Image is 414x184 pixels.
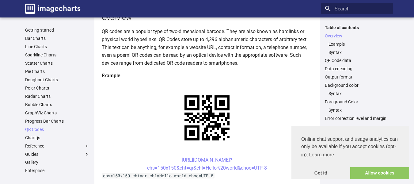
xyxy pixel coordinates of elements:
a: Background color [325,82,389,88]
a: Polar Charts [25,85,89,91]
a: Enterprise [25,168,89,173]
a: Output format [325,74,389,80]
label: Guides [25,151,89,157]
a: [URL][DOMAIN_NAME]?chs=150x150&cht=qr&chl=Hello%20world&choe=UTF-8 [147,157,267,171]
a: Sparkline Charts [25,52,89,58]
a: Image-Charts documentation [23,1,83,16]
img: logo [25,4,80,14]
input: Search [321,3,393,14]
a: Doughnut Charts [25,77,89,82]
a: Pie Charts [25,69,89,74]
a: SDK & libraries [25,176,89,182]
a: Overview [325,33,389,39]
a: QR Codes [25,127,89,132]
a: Line Charts [25,44,89,49]
a: dismiss cookie message [291,167,350,179]
a: Gallery [25,159,89,165]
a: Bubble Charts [25,102,89,107]
label: Reference [25,143,89,149]
a: Radar Charts [25,94,89,99]
nav: Foreground Color [325,107,389,113]
a: Foreground Color [325,99,389,105]
nav: Table of contents [321,25,393,121]
a: Data encoding [325,66,389,71]
p: QR codes are a popular type of two-dimensional barcode. They are also known as hardlinks or physi... [102,28,313,67]
a: learn more about cookies [308,150,335,159]
a: allow cookies [350,167,409,179]
a: GraphViz Charts [25,110,89,116]
img: chart [174,85,240,151]
a: Getting started [25,27,89,33]
span: Online chat support and usage analytics can only be available if you accept cookies (opt-in). [301,136,399,159]
a: Progress Bar Charts [25,118,89,124]
h2: Overview [102,12,313,23]
code: chs=150x150 cht=qr chl=Hello world choe=UTF-8 [102,173,215,178]
a: Scatter Charts [25,60,89,66]
a: Bar Charts [25,36,89,41]
label: Table of contents [321,25,393,30]
a: Syntax [329,91,389,96]
a: QR Code data [325,58,389,63]
a: Syntax [329,50,389,55]
nav: Overview [325,41,389,55]
h4: Example [102,72,313,80]
a: Syntax [329,107,389,113]
div: cookieconsent [291,126,409,179]
a: Example [329,41,389,47]
a: Error correction level and margin [325,116,389,121]
a: Chart.js [25,135,89,140]
nav: Background color [325,91,389,96]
